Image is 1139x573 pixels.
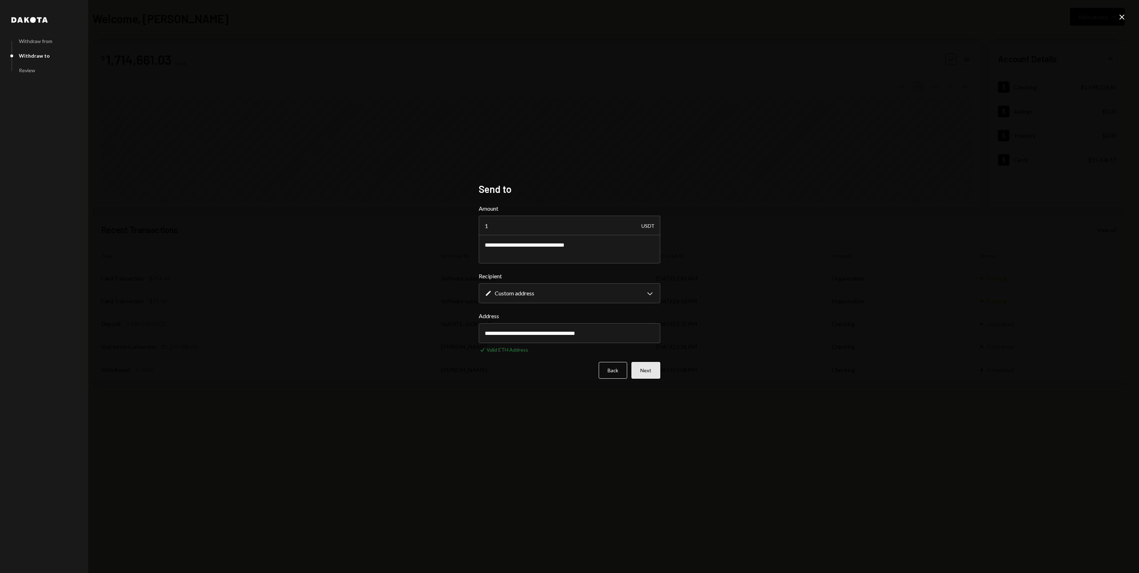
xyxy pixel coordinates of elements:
[479,312,660,320] label: Address
[641,216,655,236] div: USDT
[479,283,660,303] button: Recipient
[19,67,35,73] div: Review
[479,204,660,213] label: Amount
[487,346,528,353] div: Valid ETH Address
[479,216,660,236] input: Enter amount
[599,362,627,379] button: Back
[19,38,52,44] div: Withdraw from
[19,53,50,59] div: Withdraw to
[479,182,660,196] h2: Send to
[479,272,660,280] label: Recipient
[631,362,660,379] button: Next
